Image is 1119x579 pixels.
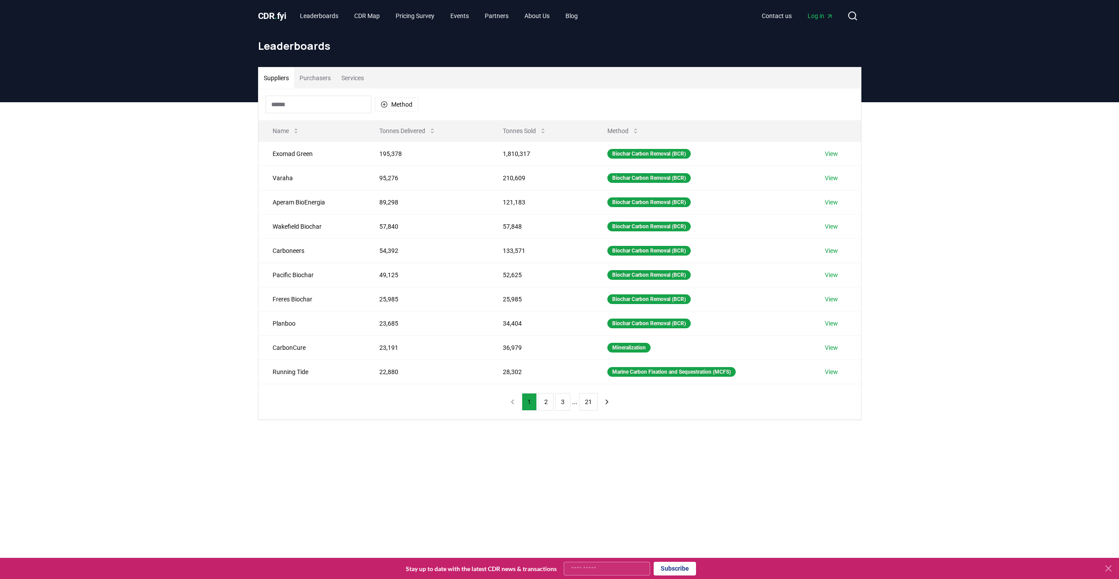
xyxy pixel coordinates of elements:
div: Biochar Carbon Removal (BCR) [607,173,691,183]
td: CarbonCure [258,335,366,360]
a: Leaderboards [293,8,345,24]
nav: Main [293,8,585,24]
a: View [825,149,838,158]
a: View [825,174,838,182]
span: . [274,11,277,21]
button: Tonnes Delivered [372,122,443,140]
td: 210,609 [489,166,593,190]
button: Services [336,67,369,89]
div: Biochar Carbon Removal (BCR) [607,149,691,159]
td: Planboo [258,311,366,335]
a: CDR.fyi [258,10,286,22]
td: 25,985 [489,287,593,311]
span: Log in [808,11,833,20]
div: Mineralization [607,343,651,353]
a: Blog [558,8,585,24]
button: Purchasers [294,67,336,89]
a: Pricing Survey [389,8,442,24]
a: Contact us [755,8,799,24]
td: 133,571 [489,238,593,263]
span: CDR fyi [258,11,286,21]
div: Biochar Carbon Removal (BCR) [607,222,691,231]
td: 34,404 [489,311,593,335]
a: View [825,367,838,376]
a: View [825,222,838,231]
td: 25,985 [365,287,488,311]
div: Biochar Carbon Removal (BCR) [607,319,691,328]
a: View [825,246,838,255]
button: 1 [522,393,537,411]
a: View [825,319,838,328]
nav: Main [755,8,840,24]
button: 2 [539,393,554,411]
td: Exomad Green [258,141,366,166]
li: ... [572,397,577,407]
td: Carboneers [258,238,366,263]
td: 57,840 [365,214,488,238]
button: Suppliers [258,67,294,89]
div: Biochar Carbon Removal (BCR) [607,294,691,304]
td: 95,276 [365,166,488,190]
td: 23,191 [365,335,488,360]
button: Name [266,122,307,140]
button: Method [600,122,646,140]
td: 57,848 [489,214,593,238]
td: Pacific Biochar [258,263,366,287]
a: View [825,295,838,304]
button: 3 [555,393,570,411]
button: Tonnes Sold [496,122,554,140]
a: Log in [801,8,840,24]
a: Partners [478,8,516,24]
a: View [825,343,838,352]
button: next page [599,393,614,411]
div: Biochar Carbon Removal (BCR) [607,246,691,256]
button: 21 [579,393,598,411]
td: 23,685 [365,311,488,335]
a: About Us [517,8,557,24]
a: CDR Map [347,8,387,24]
td: 54,392 [365,238,488,263]
td: 49,125 [365,263,488,287]
td: Wakefield Biochar [258,214,366,238]
td: 1,810,317 [489,141,593,166]
div: Biochar Carbon Removal (BCR) [607,270,691,280]
td: Freres Biochar [258,287,366,311]
td: Varaha [258,166,366,190]
td: 52,625 [489,263,593,287]
td: 121,183 [489,190,593,214]
td: 89,298 [365,190,488,214]
td: 36,979 [489,335,593,360]
a: Events [443,8,476,24]
td: Aperam BioEnergia [258,190,366,214]
div: Biochar Carbon Removal (BCR) [607,197,691,207]
div: Marine Carbon Fixation and Sequestration (MCFS) [607,367,736,377]
button: Method [375,97,418,111]
td: 22,880 [365,360,488,384]
td: 28,302 [489,360,593,384]
a: View [825,198,838,207]
td: 195,378 [365,141,488,166]
h1: Leaderboards [258,39,861,53]
td: Running Tide [258,360,366,384]
a: View [825,271,838,279]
